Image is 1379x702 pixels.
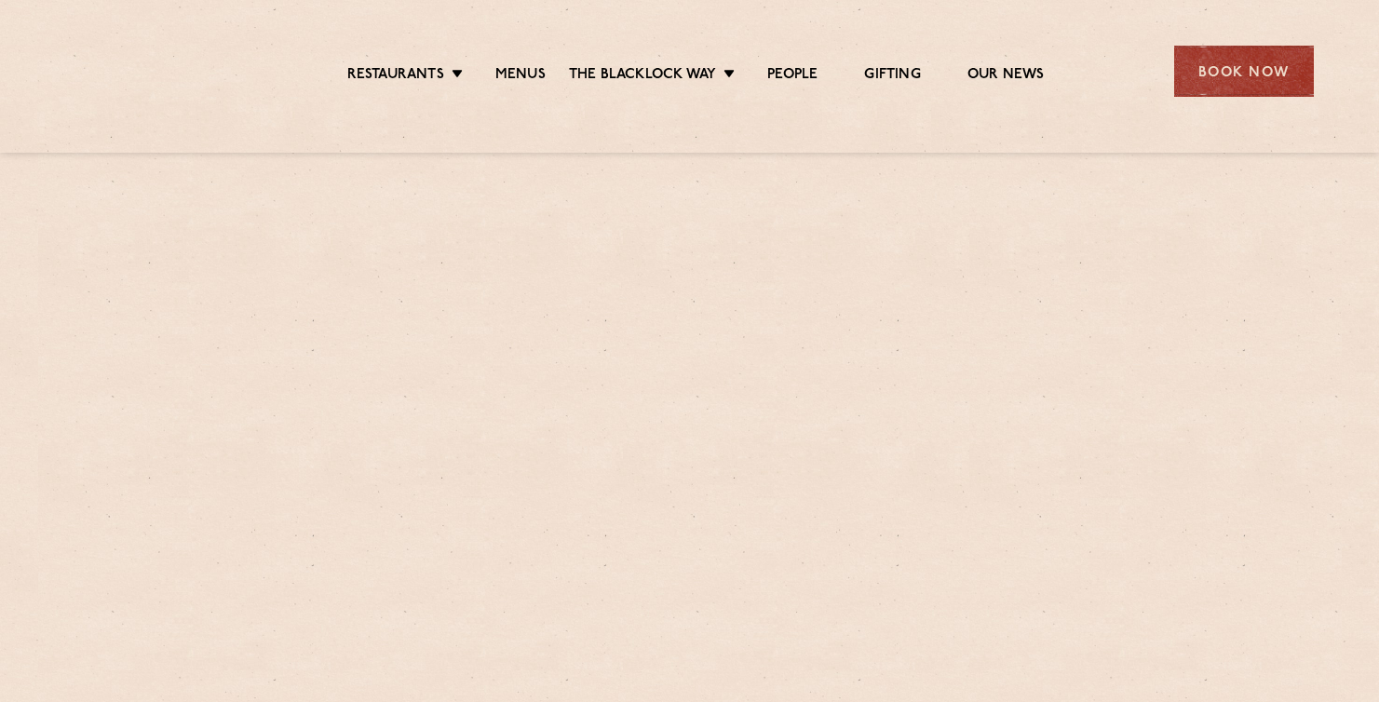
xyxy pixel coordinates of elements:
div: Book Now [1174,46,1314,97]
img: svg%3E [66,18,227,125]
a: Restaurants [347,66,444,87]
a: Menus [495,66,546,87]
a: Gifting [864,66,920,87]
a: The Blacklock Way [569,66,716,87]
a: People [767,66,818,87]
a: Our News [967,66,1045,87]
